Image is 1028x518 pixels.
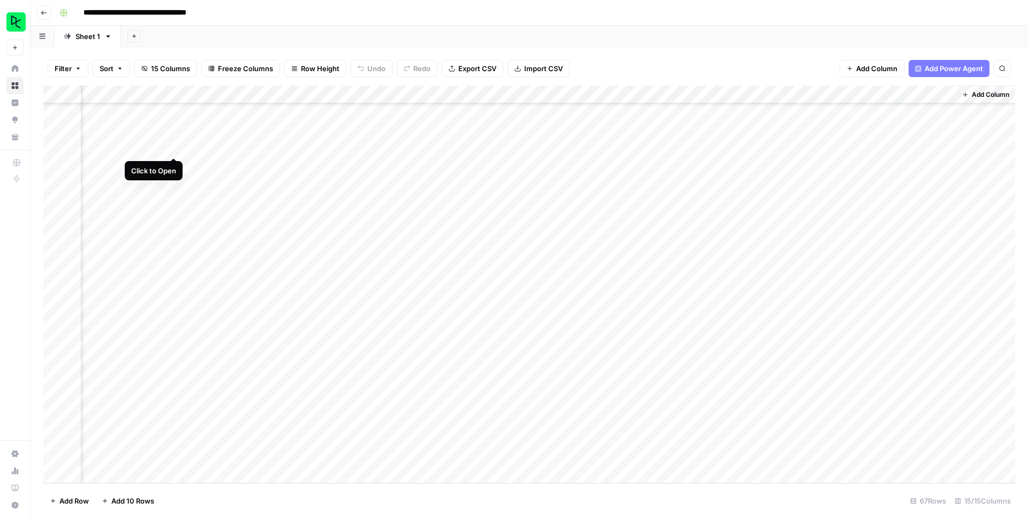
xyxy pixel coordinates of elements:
[6,479,24,497] a: Learning Hub
[840,60,904,77] button: Add Column
[95,492,161,509] button: Add 10 Rows
[111,496,154,506] span: Add 10 Rows
[508,60,570,77] button: Import CSV
[972,90,1009,100] span: Add Column
[413,63,430,74] span: Redo
[43,492,95,509] button: Add Row
[6,94,24,111] a: Insights
[301,63,339,74] span: Row Height
[925,63,983,74] span: Add Power Agent
[6,445,24,462] a: Settings
[906,492,950,509] div: 67 Rows
[909,60,989,77] button: Add Power Agent
[6,462,24,479] a: Usage
[856,63,897,74] span: Add Column
[100,63,114,74] span: Sort
[397,60,437,77] button: Redo
[6,128,24,146] a: Your Data
[6,12,26,32] img: DataCamp Logo
[6,497,24,514] button: Help + Support
[367,63,385,74] span: Undo
[55,63,72,74] span: Filter
[442,60,503,77] button: Export CSV
[218,63,273,74] span: Freeze Columns
[151,63,190,74] span: 15 Columns
[6,77,24,94] a: Browse
[201,60,280,77] button: Freeze Columns
[55,26,121,47] a: Sheet 1
[131,165,176,176] div: Click to Open
[958,88,1014,102] button: Add Column
[458,63,496,74] span: Export CSV
[6,111,24,128] a: Opportunities
[93,60,130,77] button: Sort
[48,60,88,77] button: Filter
[59,496,89,506] span: Add Row
[351,60,392,77] button: Undo
[950,492,1015,509] div: 15/15 Columns
[284,60,346,77] button: Row Height
[6,9,24,35] button: Workspace: DataCamp
[524,63,563,74] span: Import CSV
[134,60,197,77] button: 15 Columns
[6,60,24,77] a: Home
[75,31,100,42] div: Sheet 1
